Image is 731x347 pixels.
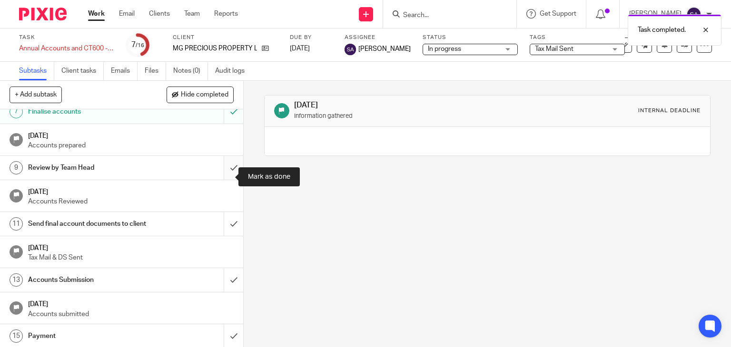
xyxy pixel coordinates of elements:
[173,62,208,80] a: Notes (0)
[215,62,252,80] a: Audit logs
[358,44,411,54] span: [PERSON_NAME]
[136,43,144,48] small: /16
[214,9,238,19] a: Reports
[28,141,234,150] p: Accounts prepared
[28,241,234,253] h1: [DATE]
[290,45,310,52] span: [DATE]
[181,91,228,99] span: Hide completed
[28,273,152,287] h1: Accounts Submission
[10,329,23,343] div: 15
[167,87,234,103] button: Hide completed
[28,329,152,343] h1: Payment
[10,217,23,231] div: 11
[28,253,234,262] p: Tax Mail & DS Sent
[149,9,170,19] a: Clients
[131,39,144,50] div: 7
[88,9,105,19] a: Work
[19,34,114,41] label: Task
[294,113,353,119] small: Information gathered
[61,62,104,80] a: Client tasks
[19,62,54,80] a: Subtasks
[145,62,166,80] a: Files
[173,34,278,41] label: Client
[10,105,23,118] div: 7
[19,8,67,20] img: Pixie
[19,44,114,53] div: Annual Accounts and CT600 - (SPV)
[638,107,701,115] div: Internal deadline
[28,309,234,319] p: Accounts submitted
[28,217,152,231] h1: Send final account documents to client
[290,34,333,41] label: Due by
[294,100,507,110] h1: [DATE]
[10,161,23,174] div: 9
[28,129,234,141] h1: [DATE]
[28,105,152,119] h1: Finalise accounts
[28,197,234,206] p: Accounts Reviewed
[686,7,701,22] img: svg%3E
[28,297,234,309] h1: [DATE]
[184,9,200,19] a: Team
[173,44,257,53] p: MG PRECIOUS PROPERTY LTD
[111,62,138,80] a: Emails
[638,25,686,35] p: Task completed.
[119,9,135,19] a: Email
[10,87,62,103] button: + Add subtask
[10,273,23,287] div: 13
[345,44,356,55] img: svg%3E
[535,46,573,52] span: Tax Mail Sent
[28,185,234,197] h1: [DATE]
[428,46,461,52] span: In progress
[28,161,152,175] h1: Review by Team Head
[345,34,411,41] label: Assignee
